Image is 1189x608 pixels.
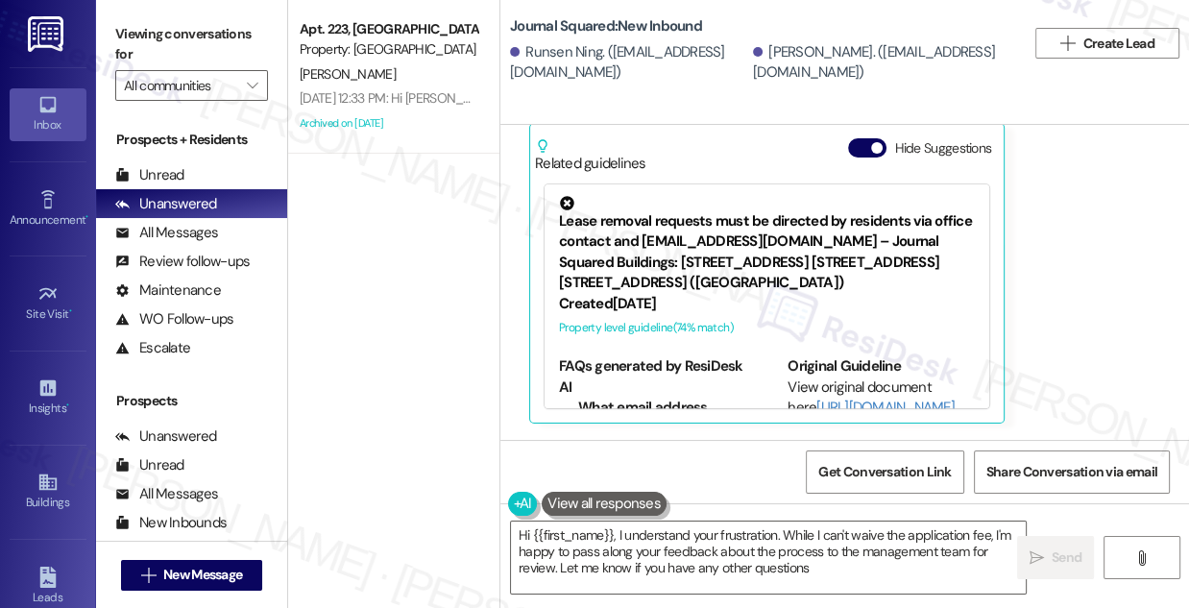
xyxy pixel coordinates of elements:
[298,111,479,135] div: Archived on [DATE]
[1060,36,1075,51] i: 
[69,304,72,318] span: •
[141,568,156,583] i: 
[66,399,69,412] span: •
[115,513,227,533] div: New Inbounds
[1030,550,1044,566] i: 
[115,165,184,185] div: Unread
[559,294,975,314] div: Created [DATE]
[163,565,242,585] span: New Message
[1083,34,1154,54] span: Create Lead
[753,42,1011,84] div: [PERSON_NAME]. ([EMAIL_ADDRESS][DOMAIN_NAME])
[788,356,901,376] b: Original Guideline
[511,522,1026,594] textarea: Hi {{first_name}}, I understand your frustration. While I can't waive the application fee, I'm ha...
[559,196,975,294] div: Lease removal requests must be directed by residents via office contact and [EMAIL_ADDRESS][DOMAI...
[300,39,477,60] div: Property: [GEOGRAPHIC_DATA]
[115,223,218,243] div: All Messages
[559,356,743,396] b: FAQs generated by ResiDesk AI
[115,426,217,447] div: Unanswered
[115,484,218,504] div: All Messages
[10,372,86,424] a: Insights •
[85,210,88,224] span: •
[894,138,991,158] label: Hide Suggestions
[1035,28,1179,59] button: Create Lead
[986,462,1157,482] span: Share Conversation via email
[96,130,287,150] div: Prospects + Residents
[300,19,477,39] div: Apt. 223, [GEOGRAPHIC_DATA]
[1017,536,1094,579] button: Send
[115,194,217,214] div: Unanswered
[788,377,975,419] div: View original document here
[10,88,86,140] a: Inbox
[300,65,396,83] span: [PERSON_NAME]
[806,450,963,494] button: Get Conversation Link
[510,42,748,84] div: Runsen Ning. ([EMAIL_ADDRESS][DOMAIN_NAME])
[816,398,961,417] a: [URL][DOMAIN_NAME]…
[96,391,287,411] div: Prospects
[1052,547,1081,568] span: Send
[115,252,250,272] div: Review follow-ups
[1134,550,1149,566] i: 
[535,138,646,174] div: Related guidelines
[818,462,951,482] span: Get Conversation Link
[247,78,257,93] i: 
[10,278,86,329] a: Site Visit •
[124,70,237,101] input: All communities
[28,16,67,52] img: ResiDesk Logo
[510,16,702,36] b: Journal Squared: New Inbound
[559,318,975,338] div: Property level guideline ( 74 % match)
[974,450,1170,494] button: Share Conversation via email
[115,338,190,358] div: Escalate
[115,309,233,329] div: WO Follow-ups
[578,398,746,459] li: What email address should I use for lease removal requests?
[115,280,221,301] div: Maintenance
[115,455,184,475] div: Unread
[10,466,86,518] a: Buildings
[121,560,263,591] button: New Message
[115,19,268,70] label: Viewing conversations for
